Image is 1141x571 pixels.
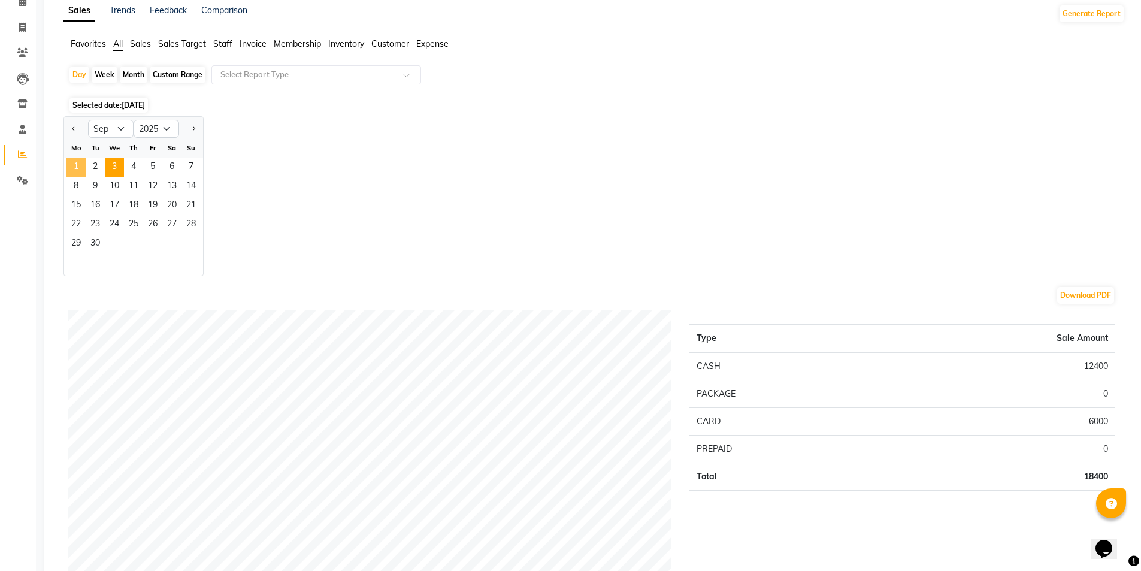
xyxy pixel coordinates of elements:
[181,197,201,216] span: 21
[143,216,162,235] span: 26
[274,38,321,49] span: Membership
[105,158,124,177] span: 3
[69,67,89,83] div: Day
[92,67,117,83] div: Week
[1057,287,1114,304] button: Download PDF
[86,235,105,254] div: Tuesday, September 30, 2025
[143,197,162,216] div: Friday, September 19, 2025
[86,197,105,216] div: Tuesday, September 16, 2025
[143,158,162,177] div: Friday, September 5, 2025
[143,158,162,177] span: 5
[213,38,232,49] span: Staff
[124,158,143,177] div: Thursday, September 4, 2025
[689,380,880,408] td: PACKAGE
[130,38,151,49] span: Sales
[66,197,86,216] span: 15
[162,216,181,235] span: 27
[162,197,181,216] div: Saturday, September 20, 2025
[124,138,143,158] div: Th
[181,177,201,197] div: Sunday, September 14, 2025
[124,177,143,197] span: 11
[86,138,105,158] div: Tu
[162,177,181,197] span: 13
[880,463,1115,491] td: 18400
[86,177,105,197] div: Tuesday, September 9, 2025
[66,235,86,254] div: Monday, September 29, 2025
[880,380,1115,408] td: 0
[162,216,181,235] div: Saturday, September 27, 2025
[181,216,201,235] div: Sunday, September 28, 2025
[86,216,105,235] div: Tuesday, September 23, 2025
[1060,5,1124,22] button: Generate Report
[181,216,201,235] span: 28
[880,436,1115,463] td: 0
[880,352,1115,380] td: 12400
[105,216,124,235] span: 24
[105,216,124,235] div: Wednesday, September 24, 2025
[66,158,86,177] span: 1
[143,177,162,197] div: Friday, September 12, 2025
[143,177,162,197] span: 12
[105,138,124,158] div: We
[124,216,143,235] span: 25
[181,138,201,158] div: Su
[880,325,1115,353] th: Sale Amount
[86,235,105,254] span: 30
[181,158,201,177] span: 7
[689,436,880,463] td: PREPAID
[105,158,124,177] div: Wednesday, September 3, 2025
[120,67,147,83] div: Month
[1091,523,1129,559] iframe: chat widget
[124,197,143,216] div: Thursday, September 18, 2025
[689,325,880,353] th: Type
[162,197,181,216] span: 20
[88,120,134,138] select: Select month
[181,197,201,216] div: Sunday, September 21, 2025
[110,5,135,16] a: Trends
[416,38,449,49] span: Expense
[71,38,106,49] span: Favorites
[880,408,1115,436] td: 6000
[689,408,880,436] td: CARD
[86,158,105,177] div: Tuesday, September 2, 2025
[124,177,143,197] div: Thursday, September 11, 2025
[181,158,201,177] div: Sunday, September 7, 2025
[66,177,86,197] span: 8
[134,120,179,138] select: Select year
[66,177,86,197] div: Monday, September 8, 2025
[66,197,86,216] div: Monday, September 15, 2025
[66,138,86,158] div: Mo
[66,216,86,235] div: Monday, September 22, 2025
[143,197,162,216] span: 19
[105,197,124,216] span: 17
[86,216,105,235] span: 23
[162,138,181,158] div: Sa
[371,38,409,49] span: Customer
[181,177,201,197] span: 14
[66,235,86,254] span: 29
[86,197,105,216] span: 16
[124,216,143,235] div: Thursday, September 25, 2025
[158,38,206,49] span: Sales Target
[69,119,78,138] button: Previous month
[162,177,181,197] div: Saturday, September 13, 2025
[689,352,880,380] td: CASH
[143,138,162,158] div: Fr
[69,98,148,113] span: Selected date:
[105,177,124,197] span: 10
[124,158,143,177] span: 4
[105,197,124,216] div: Wednesday, September 17, 2025
[86,177,105,197] span: 9
[122,101,145,110] span: [DATE]
[86,158,105,177] span: 2
[150,5,187,16] a: Feedback
[240,38,267,49] span: Invoice
[162,158,181,177] div: Saturday, September 6, 2025
[66,158,86,177] div: Monday, September 1, 2025
[201,5,247,16] a: Comparison
[143,216,162,235] div: Friday, September 26, 2025
[150,67,205,83] div: Custom Range
[66,216,86,235] span: 22
[113,38,123,49] span: All
[328,38,364,49] span: Inventory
